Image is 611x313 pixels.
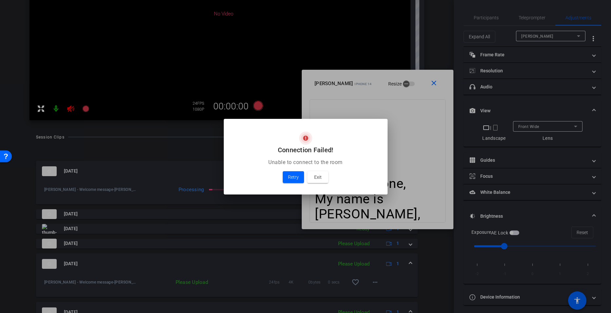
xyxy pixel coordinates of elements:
[314,173,322,181] span: Exit
[232,145,380,155] h2: Connection Failed!
[288,173,299,181] span: Retry
[232,158,380,166] p: Unable to connect to the room
[307,171,328,183] button: Exit
[283,171,304,183] button: Retry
